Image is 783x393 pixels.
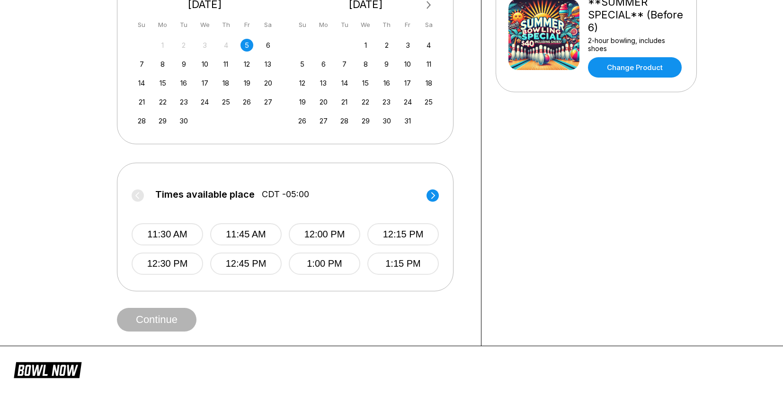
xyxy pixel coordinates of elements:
[198,96,211,108] div: Choose Wednesday, September 24th, 2025
[220,39,232,52] div: Not available Thursday, September 4th, 2025
[296,77,309,89] div: Choose Sunday, October 12th, 2025
[262,77,275,89] div: Choose Saturday, September 20th, 2025
[132,223,203,245] button: 11:30 AM
[401,18,414,31] div: Fr
[178,18,190,31] div: Tu
[422,18,435,31] div: Sa
[317,96,330,108] div: Choose Monday, October 20th, 2025
[262,189,309,200] span: CDT -05:00
[156,58,169,70] div: Choose Monday, September 8th, 2025
[156,39,169,52] div: Not available Monday, September 1st, 2025
[401,58,414,70] div: Choose Friday, October 10th, 2025
[220,96,232,108] div: Choose Thursday, September 25th, 2025
[220,18,232,31] div: Th
[380,77,393,89] div: Choose Thursday, October 16th, 2025
[359,77,372,89] div: Choose Wednesday, October 15th, 2025
[401,114,414,127] div: Choose Friday, October 31st, 2025
[338,77,351,89] div: Choose Tuesday, October 14th, 2025
[380,96,393,108] div: Choose Thursday, October 23rd, 2025
[198,58,211,70] div: Choose Wednesday, September 10th, 2025
[367,253,439,275] button: 1:15 PM
[198,39,211,52] div: Not available Wednesday, September 3rd, 2025
[317,58,330,70] div: Choose Monday, October 6th, 2025
[135,77,148,89] div: Choose Sunday, September 14th, 2025
[296,96,309,108] div: Choose Sunday, October 19th, 2025
[317,77,330,89] div: Choose Monday, October 13th, 2025
[156,18,169,31] div: Mo
[422,96,435,108] div: Choose Saturday, October 25th, 2025
[317,18,330,31] div: Mo
[380,39,393,52] div: Choose Thursday, October 2nd, 2025
[156,77,169,89] div: Choose Monday, September 15th, 2025
[296,114,309,127] div: Choose Sunday, October 26th, 2025
[135,58,148,70] div: Choose Sunday, September 7th, 2025
[296,18,309,31] div: Su
[338,114,351,127] div: Choose Tuesday, October 28th, 2025
[359,18,372,31] div: We
[296,58,309,70] div: Choose Sunday, October 5th, 2025
[178,39,190,52] div: Not available Tuesday, September 2nd, 2025
[588,36,684,52] div: 2-hour bowling, includes shoes
[262,18,275,31] div: Sa
[198,18,211,31] div: We
[178,96,190,108] div: Choose Tuesday, September 23rd, 2025
[155,189,255,200] span: Times available place
[132,253,203,275] button: 12:30 PM
[262,58,275,70] div: Choose Saturday, September 13th, 2025
[380,58,393,70] div: Choose Thursday, October 9th, 2025
[401,39,414,52] div: Choose Friday, October 3rd, 2025
[380,114,393,127] div: Choose Thursday, October 30th, 2025
[240,77,253,89] div: Choose Friday, September 19th, 2025
[134,38,276,127] div: month 2025-09
[422,39,435,52] div: Choose Saturday, October 4th, 2025
[135,114,148,127] div: Choose Sunday, September 28th, 2025
[359,96,372,108] div: Choose Wednesday, October 22nd, 2025
[380,18,393,31] div: Th
[588,57,682,78] a: Change Product
[367,223,439,245] button: 12:15 PM
[359,114,372,127] div: Choose Wednesday, October 29th, 2025
[178,114,190,127] div: Choose Tuesday, September 30th, 2025
[401,77,414,89] div: Choose Friday, October 17th, 2025
[240,18,253,31] div: Fr
[220,58,232,70] div: Choose Thursday, September 11th, 2025
[422,77,435,89] div: Choose Saturday, October 18th, 2025
[240,58,253,70] div: Choose Friday, September 12th, 2025
[220,77,232,89] div: Choose Thursday, September 18th, 2025
[359,39,372,52] div: Choose Wednesday, October 1st, 2025
[240,96,253,108] div: Choose Friday, September 26th, 2025
[289,253,360,275] button: 1:00 PM
[338,58,351,70] div: Choose Tuesday, October 7th, 2025
[135,18,148,31] div: Su
[317,114,330,127] div: Choose Monday, October 27th, 2025
[178,77,190,89] div: Choose Tuesday, September 16th, 2025
[262,39,275,52] div: Choose Saturday, September 6th, 2025
[295,38,437,127] div: month 2025-10
[422,58,435,70] div: Choose Saturday, October 11th, 2025
[210,253,282,275] button: 12:45 PM
[135,96,148,108] div: Choose Sunday, September 21st, 2025
[210,223,282,245] button: 11:45 AM
[401,96,414,108] div: Choose Friday, October 24th, 2025
[156,96,169,108] div: Choose Monday, September 22nd, 2025
[338,96,351,108] div: Choose Tuesday, October 21st, 2025
[198,77,211,89] div: Choose Wednesday, September 17th, 2025
[359,58,372,70] div: Choose Wednesday, October 8th, 2025
[156,114,169,127] div: Choose Monday, September 29th, 2025
[178,58,190,70] div: Choose Tuesday, September 9th, 2025
[240,39,253,52] div: Choose Friday, September 5th, 2025
[289,223,360,245] button: 12:00 PM
[338,18,351,31] div: Tu
[262,96,275,108] div: Choose Saturday, September 27th, 2025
